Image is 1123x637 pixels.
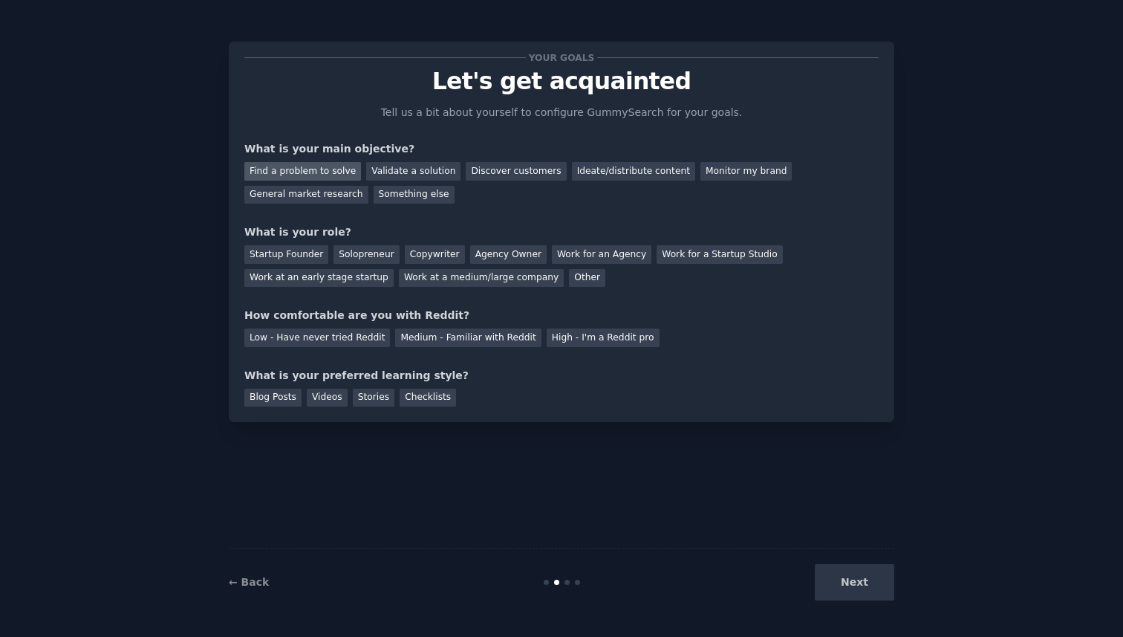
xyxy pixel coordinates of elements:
div: Copywriter [405,245,465,264]
div: General market research [244,186,368,204]
div: Work for a Startup Studio [657,245,782,264]
p: Let's get acquainted [244,68,879,94]
div: What is your preferred learning style? [244,368,879,384]
div: Other [569,269,605,288]
div: Videos [307,389,348,407]
div: Work at a medium/large company [399,269,564,288]
div: Monitor my brand [700,162,792,181]
div: Ideate/distribute content [572,162,695,181]
div: Agency Owner [470,245,547,264]
div: Blog Posts [244,389,302,407]
div: Discover customers [466,162,566,181]
div: Medium - Familiar with Reddit [395,329,541,347]
a: ← Back [229,576,269,588]
div: What is your main objective? [244,141,879,157]
div: Stories [353,389,394,407]
div: Something else [374,186,455,204]
p: Tell us a bit about yourself to configure GummySearch for your goals. [374,105,749,120]
div: How comfortable are you with Reddit? [244,308,879,323]
div: Find a problem to solve [244,162,361,181]
span: Your goals [526,50,597,65]
div: Startup Founder [244,245,328,264]
div: Solopreneur [333,245,399,264]
div: Validate a solution [366,162,460,181]
div: Work for an Agency [552,245,651,264]
div: Checklists [400,389,456,407]
div: High - I'm a Reddit pro [547,329,660,347]
div: Low - Have never tried Reddit [244,329,390,347]
div: What is your role? [244,224,879,240]
div: Work at an early stage startup [244,269,394,288]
